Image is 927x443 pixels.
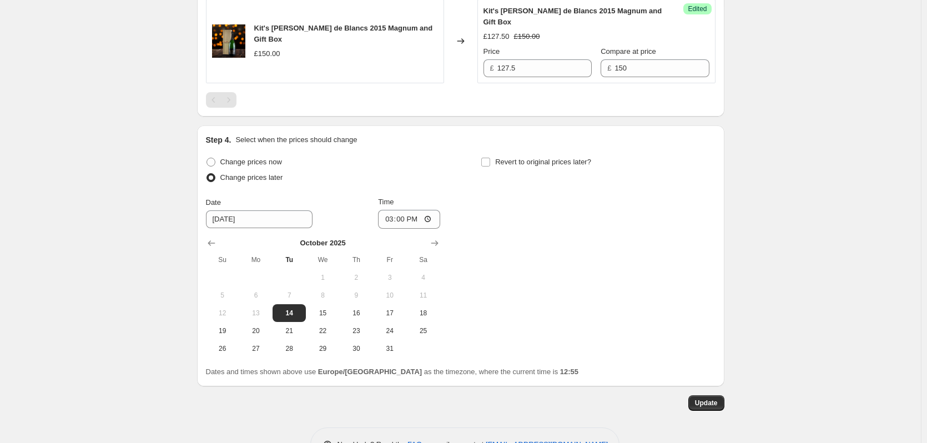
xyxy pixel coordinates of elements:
[377,326,402,335] span: 24
[688,4,707,13] span: Edited
[220,158,282,166] span: Change prices now
[340,304,373,322] button: Thursday October 16 2025
[206,210,313,228] input: 10/14/2025
[235,134,357,145] p: Select when the prices should change
[210,326,235,335] span: 19
[206,134,231,145] h2: Step 4.
[306,322,339,340] button: Wednesday October 22 2025
[244,309,268,318] span: 13
[273,340,306,358] button: Tuesday October 28 2025
[601,47,656,56] span: Compare at price
[377,344,402,353] span: 31
[310,291,335,300] span: 8
[206,340,239,358] button: Sunday October 26 2025
[411,309,435,318] span: 18
[483,47,500,56] span: Price
[427,235,442,251] button: Show next month, November 2025
[306,304,339,322] button: Wednesday October 15 2025
[206,92,236,108] nav: Pagination
[210,291,235,300] span: 5
[277,291,301,300] span: 7
[406,269,440,286] button: Saturday October 4 2025
[378,198,394,206] span: Time
[411,326,435,335] span: 25
[377,255,402,264] span: Fr
[273,286,306,304] button: Tuesday October 7 2025
[310,344,335,353] span: 29
[344,273,369,282] span: 2
[273,304,306,322] button: Today Tuesday October 14 2025
[306,340,339,358] button: Wednesday October 29 2025
[483,7,662,26] span: Kit's [PERSON_NAME] de Blancs 2015 Magnum and Gift Box
[306,269,339,286] button: Wednesday October 1 2025
[244,344,268,353] span: 27
[378,210,440,229] input: 12:00
[373,322,406,340] button: Friday October 24 2025
[277,309,301,318] span: 14
[244,291,268,300] span: 6
[310,326,335,335] span: 22
[377,273,402,282] span: 3
[273,322,306,340] button: Tuesday October 21 2025
[344,255,369,264] span: Th
[344,344,369,353] span: 30
[560,368,578,376] b: 12:55
[495,158,591,166] span: Revert to original prices later?
[406,286,440,304] button: Saturday October 11 2025
[340,340,373,358] button: Thursday October 30 2025
[344,326,369,335] span: 23
[411,255,435,264] span: Sa
[254,48,280,59] div: £150.00
[239,251,273,269] th: Monday
[206,304,239,322] button: Sunday October 12 2025
[406,322,440,340] button: Saturday October 25 2025
[210,344,235,353] span: 26
[254,24,433,43] span: Kit's [PERSON_NAME] de Blancs 2015 Magnum and Gift Box
[411,273,435,282] span: 4
[239,304,273,322] button: Monday October 13 2025
[310,255,335,264] span: We
[483,31,510,42] div: £127.50
[244,326,268,335] span: 20
[514,31,540,42] strike: £150.00
[310,309,335,318] span: 15
[340,251,373,269] th: Thursday
[373,269,406,286] button: Friday October 3 2025
[239,286,273,304] button: Monday October 6 2025
[344,291,369,300] span: 9
[340,269,373,286] button: Thursday October 2 2025
[490,64,494,72] span: £
[607,64,611,72] span: £
[210,255,235,264] span: Su
[310,273,335,282] span: 1
[277,326,301,335] span: 21
[273,251,306,269] th: Tuesday
[306,286,339,304] button: Wednesday October 8 2025
[306,251,339,269] th: Wednesday
[373,340,406,358] button: Friday October 31 2025
[277,344,301,353] span: 28
[340,286,373,304] button: Thursday October 9 2025
[373,304,406,322] button: Friday October 17 2025
[688,395,724,411] button: Update
[206,322,239,340] button: Sunday October 19 2025
[373,251,406,269] th: Friday
[244,255,268,264] span: Mo
[377,291,402,300] span: 10
[377,309,402,318] span: 17
[212,24,245,58] img: Kits-Coty_80x.png
[210,309,235,318] span: 12
[695,399,718,407] span: Update
[411,291,435,300] span: 11
[318,368,422,376] b: Europe/[GEOGRAPHIC_DATA]
[206,251,239,269] th: Sunday
[206,368,579,376] span: Dates and times shown above use as the timezone, where the current time is
[206,198,221,207] span: Date
[204,235,219,251] button: Show previous month, September 2025
[220,173,283,182] span: Change prices later
[340,322,373,340] button: Thursday October 23 2025
[206,286,239,304] button: Sunday October 5 2025
[406,251,440,269] th: Saturday
[406,304,440,322] button: Saturday October 18 2025
[344,309,369,318] span: 16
